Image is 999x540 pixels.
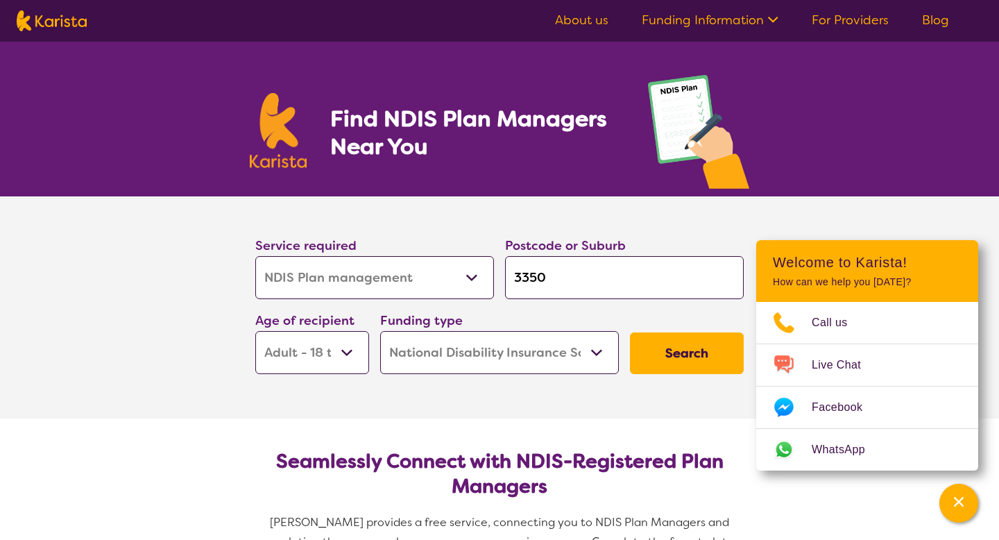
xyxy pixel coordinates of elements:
ul: Choose channel [756,302,978,471]
a: For Providers [812,12,889,28]
div: Channel Menu [756,240,978,471]
h2: Seamlessly Connect with NDIS-Registered Plan Managers [266,449,733,499]
h2: Welcome to Karista! [773,254,962,271]
a: Funding Information [642,12,778,28]
label: Age of recipient [255,312,355,329]
span: Facebook [812,397,879,418]
img: plan-management [648,75,749,196]
button: Channel Menu [939,484,978,523]
label: Funding type [380,312,463,329]
input: Type [505,256,744,299]
a: Blog [922,12,949,28]
img: Karista logo [250,93,307,168]
span: Live Chat [812,355,878,376]
span: WhatsApp [812,439,882,460]
p: How can we help you [DATE]? [773,276,962,288]
button: Search [630,332,744,374]
label: Service required [255,237,357,254]
a: About us [555,12,608,28]
span: Call us [812,312,864,333]
h1: Find NDIS Plan Managers Near You [330,105,620,160]
a: Web link opens in a new tab. [756,429,978,471]
label: Postcode or Suburb [505,237,626,254]
img: Karista logo [17,10,87,31]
